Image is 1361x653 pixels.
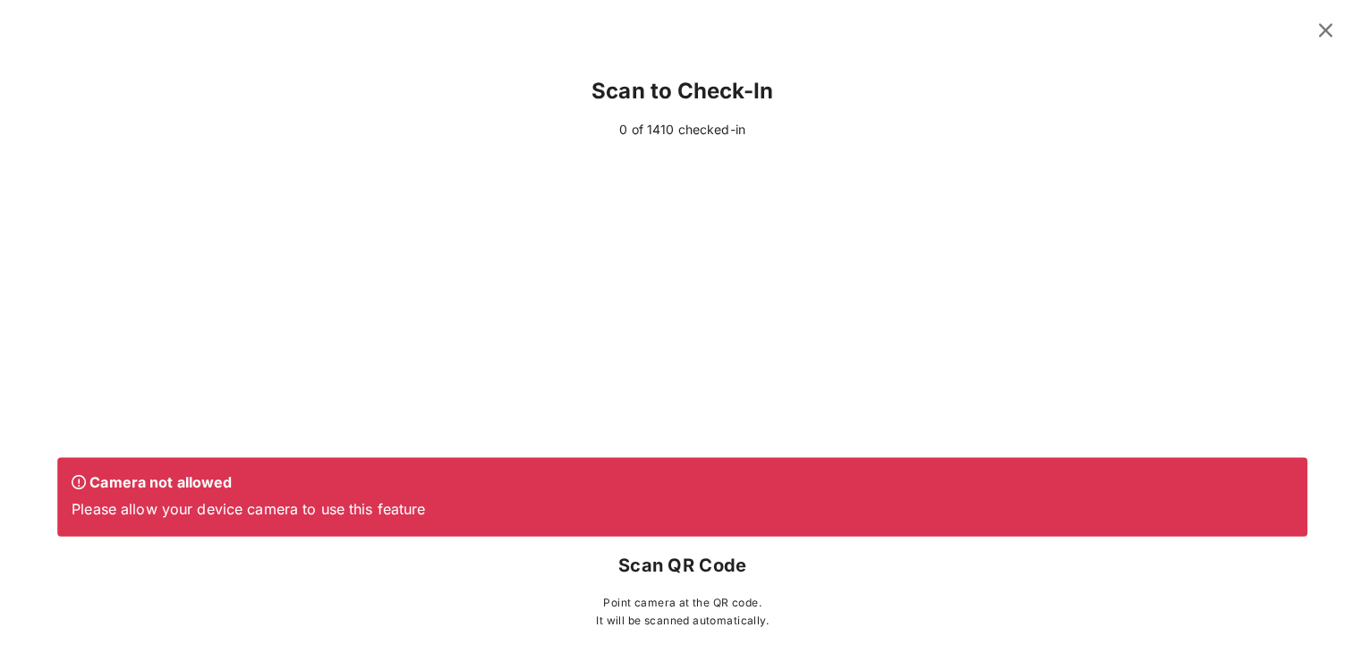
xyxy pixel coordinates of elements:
[57,63,1304,120] div: Scan to Check-In
[57,549,1304,578] p: Scan QR Code
[57,592,1304,610] p: Point camera at the QR code.
[57,120,1304,140] div: 0 of 1410 checked-in
[72,497,1289,517] p: Please allow your device camera to use this feature
[57,610,1304,628] p: It will be scanned automatically.
[72,471,1289,490] p: Camera not allowed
